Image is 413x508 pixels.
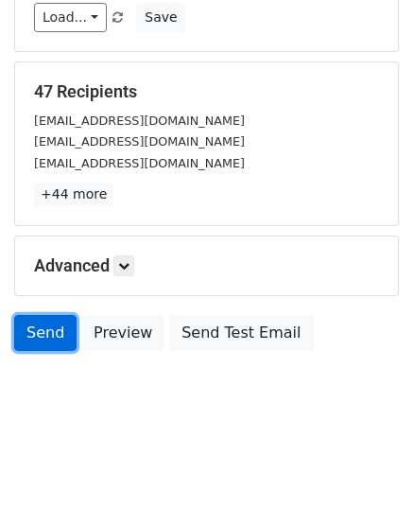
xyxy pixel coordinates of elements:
[34,3,107,32] a: Load...
[34,183,113,206] a: +44 more
[34,134,245,149] small: [EMAIL_ADDRESS][DOMAIN_NAME]
[34,156,245,170] small: [EMAIL_ADDRESS][DOMAIN_NAME]
[34,81,379,102] h5: 47 Recipients
[318,417,413,508] iframe: Chat Widget
[81,315,164,351] a: Preview
[34,255,379,276] h5: Advanced
[136,3,185,32] button: Save
[34,114,245,128] small: [EMAIL_ADDRESS][DOMAIN_NAME]
[14,315,77,351] a: Send
[169,315,313,351] a: Send Test Email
